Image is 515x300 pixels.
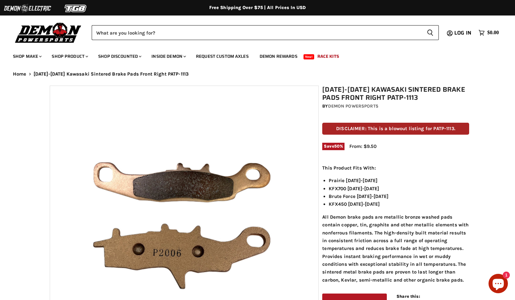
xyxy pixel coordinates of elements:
a: $0.00 [475,28,502,37]
div: All Demon brake pads are metallic bronze washed pads contain copper, tin, graphite and other meta... [322,164,469,284]
span: From: $9.50 [349,143,376,149]
a: Log in [451,30,475,36]
a: Race Kits [313,50,344,63]
li: KFX450 [DATE]-[DATE] [329,200,469,208]
h1: [DATE]-[DATE] Kawasaki Sintered Brake Pads Front Right PATP-1113 [322,86,469,102]
li: Prairie [DATE]-[DATE] [329,177,469,184]
span: New! [304,54,314,59]
span: Log in [454,29,471,37]
p: DISCLAIMER: This is a blowout listing for PATP-1113. [322,123,469,135]
ul: Main menu [8,47,497,63]
input: Search [92,25,422,40]
li: Brute Force [DATE]-[DATE] [329,192,469,200]
p: This Product Fits With: [322,164,469,172]
inbox-online-store-chat: Shopify online store chat [487,274,510,295]
a: Shop Product [47,50,92,63]
img: TGB Logo 2 [52,2,100,15]
span: 50 [334,144,340,149]
a: Inside Demon [147,50,190,63]
li: KFX700 [DATE]-[DATE] [329,185,469,192]
span: Save % [322,143,345,150]
img: Demon Powersports [13,21,84,44]
a: Request Custom Axles [191,50,253,63]
a: Demon Rewards [255,50,302,63]
button: Search [422,25,439,40]
span: $0.00 [487,30,499,36]
span: Share this: [397,294,420,299]
span: [DATE]-[DATE] Kawasaki Sintered Brake Pads Front Right PATP-1113 [34,71,189,77]
img: Demon Electric Logo 2 [3,2,52,15]
a: Home [13,71,26,77]
a: Demon Powersports [328,103,378,109]
form: Product [92,25,439,40]
a: Shop Discounted [93,50,145,63]
a: Shop Make [8,50,46,63]
div: by [322,103,469,110]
